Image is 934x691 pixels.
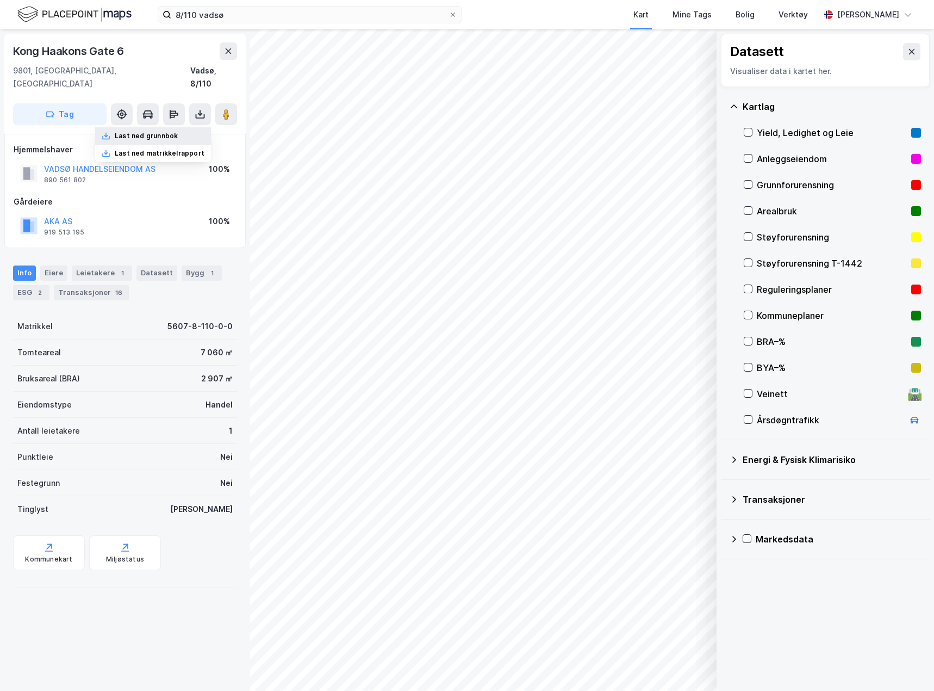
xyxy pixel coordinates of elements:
div: 1 [117,268,128,279]
div: Visualiser data i kartet her. [730,65,920,78]
div: Kart [633,8,649,21]
div: 1 [207,268,217,279]
input: Søk på adresse, matrikkel, gårdeiere, leietakere eller personer [171,7,449,23]
div: Eiendomstype [17,398,72,411]
div: Matrikkel [17,320,53,333]
div: Handel [206,398,233,411]
div: Markedsdata [756,533,921,546]
div: Tomteareal [17,346,61,359]
div: Eiere [40,266,67,281]
div: 16 [113,287,124,298]
div: Bruksareal (BRA) [17,372,80,385]
div: Transaksjoner [743,493,921,506]
div: 9801, [GEOGRAPHIC_DATA], [GEOGRAPHIC_DATA] [13,64,190,90]
div: 2 [34,287,45,298]
div: Kontrollprogram for chat [880,639,934,691]
div: 100% [209,163,230,176]
div: Kong Haakons Gate 6 [13,42,126,60]
div: Kommunekart [25,555,72,564]
div: Festegrunn [17,477,60,490]
div: 1 [229,424,233,437]
div: ESG [13,285,49,300]
div: 100% [209,215,230,228]
div: Støyforurensning T-1442 [757,257,907,270]
div: Kommuneplaner [757,309,907,322]
div: Tinglyst [17,503,48,516]
div: Nei [220,451,233,464]
div: Hjemmelshaver [14,143,236,156]
div: Støyforurensning [757,231,907,244]
div: Last ned matrikkelrapport [115,149,204,158]
div: Arealbruk [757,205,907,218]
div: Gårdeiere [14,195,236,208]
div: Yield, Ledighet og Leie [757,126,907,139]
div: Nei [220,477,233,490]
div: Veinett [757,387,904,400]
div: Vadsø, 8/110 [190,64,237,90]
div: 919 513 195 [44,228,84,237]
div: Antall leietakere [17,424,80,437]
div: Punktleie [17,451,53,464]
div: Mine Tags [673,8,712,21]
div: 🛣️ [907,387,922,401]
div: Årsdøgntrafikk [757,414,904,427]
div: Anleggseiendom [757,152,907,165]
button: Tag [13,103,107,125]
div: Miljøstatus [106,555,144,564]
div: BRA–% [757,335,907,348]
div: Bygg [182,266,222,281]
div: Datasett [730,43,784,60]
div: Last ned grunnbok [115,132,178,140]
div: [PERSON_NAME] [170,503,233,516]
div: Verktøy [779,8,808,21]
div: Reguleringsplaner [757,283,907,296]
iframe: Chat Widget [880,639,934,691]
div: Bolig [736,8,755,21]
div: Grunnforurensning [757,178,907,192]
div: Transaksjoner [54,285,129,300]
img: logo.f888ab2527a4732fd821a326f86c7f29.svg [17,5,132,24]
div: Datasett [136,266,177,281]
div: [PERSON_NAME] [837,8,899,21]
div: Energi & Fysisk Klimarisiko [743,453,921,466]
div: 890 561 802 [44,176,86,184]
div: 7 060 ㎡ [201,346,233,359]
div: Info [13,266,36,281]
div: BYA–% [757,361,907,374]
div: Leietakere [72,266,132,281]
div: 5607-8-110-0-0 [167,320,233,333]
div: 2 907 ㎡ [201,372,233,385]
div: Kartlag [743,100,921,113]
